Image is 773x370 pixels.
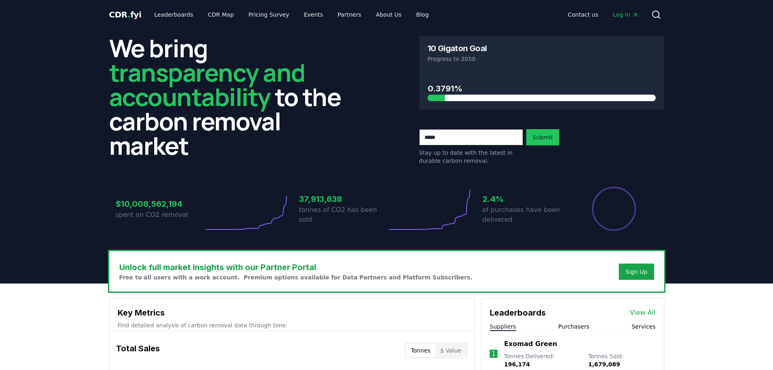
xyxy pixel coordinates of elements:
h2: We bring to the carbon removal market [109,36,354,158]
a: Log in [606,7,644,22]
p: Progress to 2050 [428,55,656,63]
span: 1,679,089 [588,361,620,368]
h3: 10 Gigaton Goal [428,44,487,52]
span: . [127,10,130,19]
h3: $10,008,562,194 [116,198,203,210]
nav: Main [148,7,435,22]
a: Partners [331,7,368,22]
a: Contact us [561,7,605,22]
a: View All [630,308,656,318]
p: Find detailed analysis of carbon removal data through time. [118,321,466,329]
h3: Leaderboards [490,307,546,319]
button: Services [631,322,655,331]
button: $ Value [435,344,466,357]
button: Suppliers [490,322,516,331]
h3: Key Metrics [118,307,466,319]
p: spent on CO2 removal [116,210,203,220]
nav: Main [561,7,644,22]
p: Tonnes Sold : [588,352,655,368]
h3: Unlock full market insights with our Partner Portal [119,261,473,273]
a: Leaderboards [148,7,200,22]
p: of purchases have been delivered [482,205,570,225]
a: Events [297,7,329,22]
a: Pricing Survey [242,7,295,22]
button: Sign Up [619,264,654,280]
span: CDR fyi [109,10,142,19]
a: About Us [369,7,408,22]
button: Tonnes [406,344,435,357]
p: Stay up to date with the latest in durable carbon removal. [419,149,523,165]
span: 196,174 [504,361,530,368]
p: Free to all users with a work account. Premium options available for Data Partners and Platform S... [119,273,473,281]
a: Blog [410,7,435,22]
span: transparency and accountability [109,56,305,113]
h3: 0.3791% [428,82,656,95]
p: Tonnes Delivered : [504,352,580,368]
button: Submit [526,129,560,145]
p: 1 [491,349,495,359]
p: tonnes of CO2 has been sold [299,205,387,225]
a: CDR Map [201,7,240,22]
h3: Total Sales [116,342,160,359]
span: Log in [613,11,638,19]
h3: 37,913,638 [299,193,387,205]
div: Percentage of sales delivered [591,186,637,232]
button: Purchasers [558,322,590,331]
h3: 2.4% [482,193,570,205]
a: Sign Up [625,268,647,276]
a: Exomad Green [504,339,557,349]
a: CDR.fyi [109,9,142,20]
